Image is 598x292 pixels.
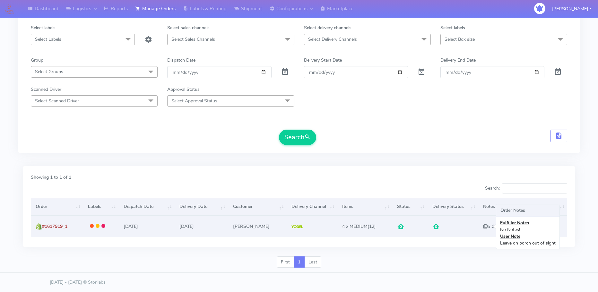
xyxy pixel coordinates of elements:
[31,86,61,93] label: Scanned Driver
[31,174,71,181] label: Showing 1 to 1 of 1
[167,57,195,64] label: Dispatch Date
[175,198,228,215] th: Delivery Date: activate to sort column ascending
[512,198,567,215] th: Actions: activate to sort column ascending
[171,98,217,104] span: Select Approval Status
[478,198,512,215] th: Notes: activate to sort column ascending
[445,36,475,42] span: Select Box size
[342,223,376,229] span: (12)
[287,198,337,215] th: Delivery Channel: activate to sort column ascending
[496,217,559,249] div: Leave on porch out of sight
[483,223,494,229] i: x 1
[31,57,43,64] label: Group
[392,198,428,215] th: Status: activate to sort column ascending
[31,24,56,31] label: Select labels
[500,226,556,233] div: No Notes!
[304,24,351,31] label: Select delivery channels
[308,36,357,42] span: Select Delivery Channels
[171,36,215,42] span: Select Sales Channels
[35,36,61,42] span: Select Labels
[175,215,228,237] td: [DATE]
[228,215,287,237] td: [PERSON_NAME]
[428,198,478,215] th: Delivery Status: activate to sort column ascending
[83,198,118,215] th: Labels: activate to sort column ascending
[167,24,210,31] label: Select sales channels
[500,233,520,239] b: User Note
[228,198,287,215] th: Customer: activate to sort column ascending
[485,183,567,193] label: Search:
[118,215,174,237] td: [DATE]
[118,198,174,215] th: Dispatch Date: activate to sort column ascending
[42,223,67,229] span: #1617919_1
[279,130,316,145] button: Search
[440,24,465,31] label: Select labels
[294,256,305,268] a: 1
[31,198,83,215] th: Order: activate to sort column ascending
[35,98,79,104] span: Select Scanned Driver
[342,223,368,229] span: 4 x MEDIUM
[500,220,529,226] b: Fulfiller Notes
[337,198,392,215] th: Items: activate to sort column ascending
[291,225,303,228] img: Yodel
[496,204,559,217] h3: Order Notes
[35,69,63,75] span: Select Groups
[502,183,567,193] input: Search:
[36,223,42,230] img: shopify.png
[547,2,596,15] button: [PERSON_NAME]
[167,86,200,93] label: Approval Status
[304,57,342,64] label: Delivery Start Date
[440,57,476,64] label: Delivery End Date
